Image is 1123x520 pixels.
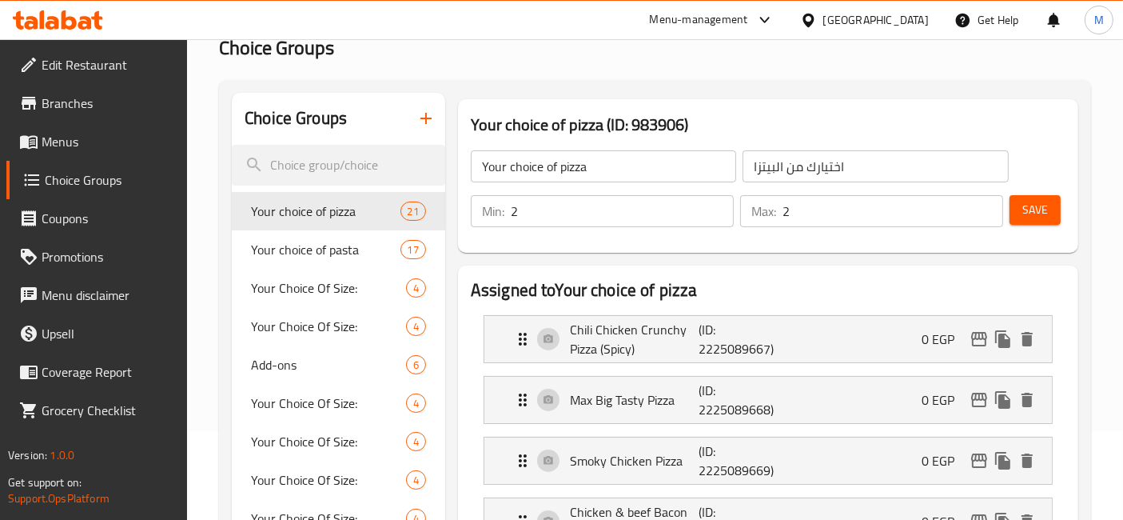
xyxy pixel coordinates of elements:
div: [GEOGRAPHIC_DATA] [823,11,929,29]
div: Expand [484,377,1052,423]
span: 4 [407,434,425,450]
button: duplicate [991,388,1015,412]
button: delete [1015,449,1039,473]
a: Upsell [6,314,188,353]
button: duplicate [991,449,1015,473]
li: Expand [471,370,1065,430]
div: Your Choice Of Size:4 [232,384,445,422]
span: 6 [407,358,425,373]
a: Coverage Report [6,353,188,391]
a: Menus [6,122,188,161]
span: Your Choice Of Size: [251,432,406,451]
button: Save [1010,195,1061,225]
p: Min: [482,202,504,221]
span: Your Choice Of Size: [251,394,406,413]
div: Choices [406,394,426,413]
div: Your choice of pasta17 [232,230,445,269]
span: M [1094,11,1104,29]
p: Max Big Tasty Pizza [570,390,699,410]
div: Choices [406,470,426,490]
div: Expand [484,316,1052,362]
span: 4 [407,473,425,488]
div: Add-ons6 [232,346,445,384]
button: edit [967,327,991,351]
span: Promotions [42,247,175,266]
div: Your Choice Of Size:4 [232,307,445,346]
button: edit [967,449,991,473]
span: 4 [407,396,425,411]
a: Menu disclaimer [6,276,188,314]
p: (ID: 2225089667) [699,320,785,358]
a: Promotions [6,238,188,276]
div: Choices [406,317,426,336]
div: Your Choice Of Size:4 [232,422,445,461]
span: 4 [407,319,425,334]
button: duplicate [991,327,1015,351]
span: 17 [401,242,425,258]
span: Coverage Report [42,362,175,382]
li: Expand [471,309,1065,370]
span: 1.0.0 [50,445,74,466]
div: Choices [400,202,426,221]
a: Support.OpsPlatform [8,488,110,509]
p: 0 EGP [922,330,967,349]
span: Upsell [42,324,175,343]
div: Your Choice Of Size:4 [232,461,445,499]
span: Coupons [42,209,175,228]
span: Your Choice Of Size: [251,470,406,490]
div: Choices [400,240,426,259]
span: Version: [8,445,47,466]
span: Edit Restaurant [42,55,175,74]
div: Your Choice Of Size:4 [232,269,445,307]
div: Choices [406,278,426,298]
p: Max: [751,202,776,221]
span: Your Choice Of Size: [251,278,406,298]
span: Get support on: [8,472,82,493]
button: edit [967,388,991,412]
div: Choices [406,432,426,451]
div: Your choice of pizza21 [232,192,445,230]
span: Add-ons [251,355,406,374]
h2: Assigned to Your choice of pizza [471,278,1065,302]
div: Menu-management [650,10,748,30]
h3: Your choice of pizza (ID: 983906) [471,112,1065,138]
input: search [232,145,445,186]
p: (ID: 2225089669) [699,442,785,480]
span: Your Choice Of Size: [251,317,406,336]
p: 0 EGP [922,390,967,410]
a: Coupons [6,199,188,238]
button: delete [1015,388,1039,412]
p: Chili Chicken Crunchy Pizza (Spicy) [570,320,699,358]
a: Choice Groups [6,161,188,199]
button: delete [1015,327,1039,351]
span: Choice Groups [45,170,175,190]
span: Your choice of pasta [251,240,400,259]
p: 0 EGP [922,451,967,470]
span: Grocery Checklist [42,401,175,420]
span: 21 [401,204,425,219]
span: Branches [42,94,175,113]
a: Grocery Checklist [6,391,188,430]
h2: Choice Groups [245,106,347,130]
span: 4 [407,281,425,296]
li: Expand [471,430,1065,491]
div: Expand [484,438,1052,484]
span: Your choice of pizza [251,202,400,221]
p: Smoky Chicken Pizza [570,451,699,470]
a: Branches [6,84,188,122]
span: Menus [42,132,175,151]
p: (ID: 2225089668) [699,381,785,419]
span: Save [1022,200,1048,220]
span: Choice Groups [219,30,334,66]
a: Edit Restaurant [6,46,188,84]
div: Choices [406,355,426,374]
span: Menu disclaimer [42,286,175,305]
